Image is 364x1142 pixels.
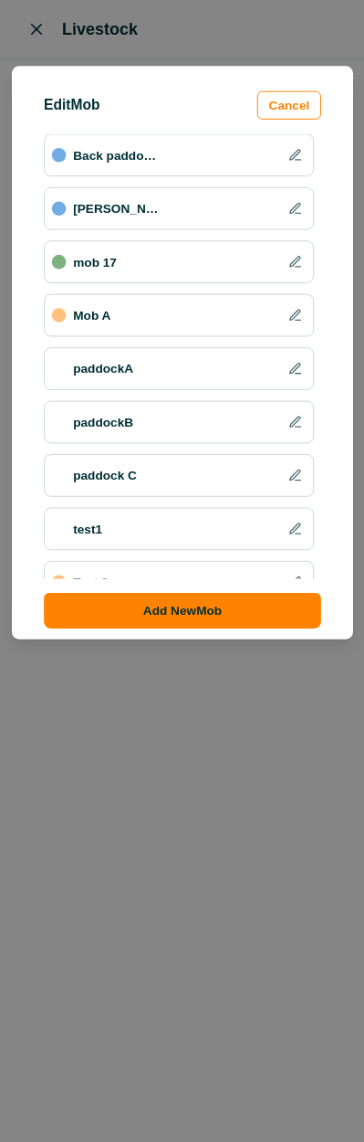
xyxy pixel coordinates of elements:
[73,146,161,164] p: Back paddock Mob 1234483939
[44,593,321,629] button: Add NewMob
[73,573,108,591] p: Test 2
[73,199,161,217] p: [PERSON_NAME]
[256,91,320,120] button: Cancel
[44,95,99,116] p: Edit Mob
[73,520,102,538] p: test1
[73,413,133,431] p: paddockB
[73,252,117,270] p: mob 17
[73,466,137,484] p: paddock C
[73,306,110,324] p: Mob A
[73,359,133,377] p: paddockA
